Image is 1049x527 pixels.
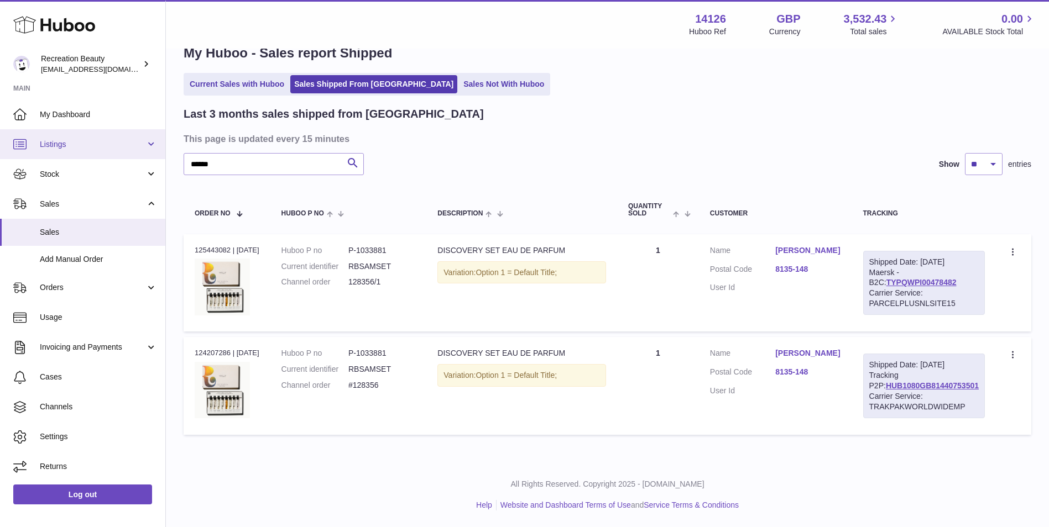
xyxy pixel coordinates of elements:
a: Help [476,500,492,509]
dt: Huboo P no [281,348,348,359]
span: Listings [40,139,145,150]
dd: P-1033881 [348,348,415,359]
strong: GBP [776,12,800,27]
dt: Channel order [281,380,348,391]
td: 1 [617,234,699,331]
strong: 14126 [695,12,726,27]
span: Stock [40,169,145,180]
label: Show [939,159,959,170]
div: Huboo Ref [689,27,726,37]
img: ANWD_12ML.jpg [195,362,250,419]
dd: RBSAMSET [348,261,415,272]
dd: RBSAMSET [348,364,415,375]
span: Orders [40,282,145,293]
dd: #128356 [348,380,415,391]
a: HUB1080GB81440753501 [886,381,979,390]
span: Channels [40,402,157,412]
a: Current Sales with Huboo [186,75,288,93]
dd: 128356/1 [348,277,415,287]
span: Returns [40,461,157,472]
span: Quantity Sold [628,203,671,217]
span: Sales [40,199,145,209]
span: Add Manual Order [40,254,157,265]
div: Tracking P2P: [863,354,985,418]
a: Sales Shipped From [GEOGRAPHIC_DATA] [290,75,457,93]
span: Total sales [850,27,899,37]
div: Variation: [437,364,606,387]
div: DISCOVERY SET EAU DE PARFUM [437,348,606,359]
p: All Rights Reserved. Copyright 2025 - [DOMAIN_NAME] [175,479,1040,489]
div: Maersk - B2C: [863,251,985,315]
img: customercare@recreationbeauty.com [13,56,30,72]
dt: Postal Code [710,264,775,277]
a: 8135-148 [775,367,841,377]
span: Order No [195,210,231,217]
div: Shipped Date: [DATE] [869,257,979,267]
div: Currency [769,27,801,37]
div: Recreation Beauty [41,54,140,75]
h1: My Huboo - Sales report Shipped [184,44,1031,62]
a: 0.00 AVAILABLE Stock Total [942,12,1036,37]
div: Tracking [863,210,985,217]
div: 124207286 | [DATE] [195,348,259,358]
li: and [497,500,739,510]
a: [PERSON_NAME] [775,245,841,256]
a: 3,532.43 Total sales [844,12,900,37]
span: AVAILABLE Stock Total [942,27,1036,37]
dt: Huboo P no [281,245,348,256]
dt: Channel order [281,277,348,287]
div: Variation: [437,261,606,284]
dt: User Id [710,386,775,396]
div: Carrier Service: PARCELPLUSNLSITE15 [869,288,979,309]
h2: Last 3 months sales shipped from [GEOGRAPHIC_DATA] [184,107,484,122]
span: Invoicing and Payments [40,342,145,352]
span: 3,532.43 [844,12,887,27]
span: Huboo P no [281,210,324,217]
dt: Name [710,245,775,259]
dt: Postal Code [710,367,775,380]
div: Customer [710,210,841,217]
a: Website and Dashboard Terms of Use [500,500,631,509]
div: DISCOVERY SET EAU DE PARFUM [437,245,606,256]
a: Sales Not With Huboo [460,75,548,93]
a: [PERSON_NAME] [775,348,841,359]
a: Log out [13,484,152,504]
span: My Dashboard [40,109,157,120]
dt: Current identifier [281,261,348,272]
span: Usage [40,312,157,323]
dt: Name [710,348,775,361]
span: [EMAIL_ADDRESS][DOMAIN_NAME] [41,65,163,73]
h3: This page is updated every 15 minutes [184,133,1029,145]
td: 1 [617,337,699,434]
a: TYPQWPI00478482 [886,278,957,287]
span: Description [437,210,483,217]
span: Option 1 = Default Title; [476,268,557,277]
div: Shipped Date: [DATE] [869,360,979,370]
span: Settings [40,431,157,442]
span: Option 1 = Default Title; [476,371,557,380]
dt: Current identifier [281,364,348,375]
span: 0.00 [1001,12,1023,27]
div: Carrier Service: TRAKPAKWORLDWIDEMP [869,391,979,412]
span: Sales [40,227,157,238]
dd: P-1033881 [348,245,415,256]
div: 125443082 | [DATE] [195,245,259,255]
dt: User Id [710,282,775,293]
img: ANWD_12ML.jpg [195,259,250,315]
span: entries [1008,159,1031,170]
span: Cases [40,372,157,382]
a: 8135-148 [775,264,841,275]
a: Service Terms & Conditions [644,500,739,509]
